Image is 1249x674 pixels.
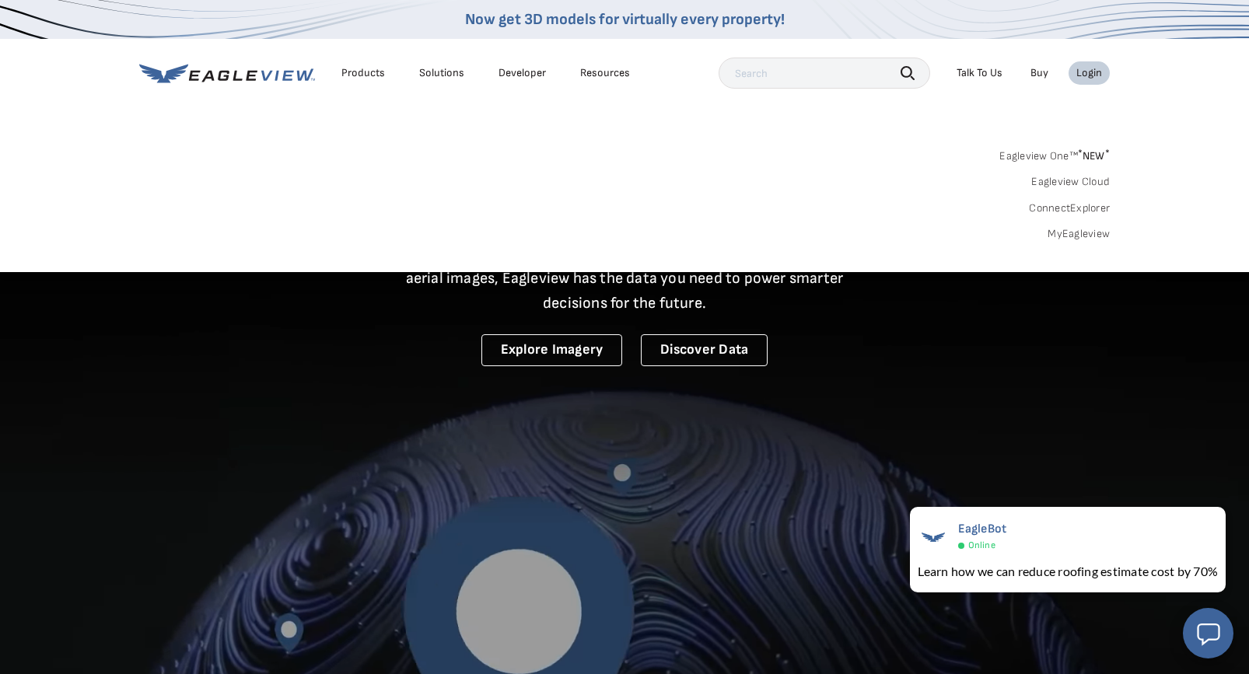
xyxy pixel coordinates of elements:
[1183,608,1233,658] button: Open chat window
[465,10,785,29] a: Now get 3D models for virtually every property!
[1031,175,1110,189] a: Eagleview Cloud
[641,334,768,366] a: Discover Data
[481,334,623,366] a: Explore Imagery
[918,562,1218,581] div: Learn how we can reduce roofing estimate cost by 70%
[999,145,1110,162] a: Eagleview One™*NEW*
[499,66,546,80] a: Developer
[1029,201,1110,215] a: ConnectExplorer
[968,540,995,551] span: Online
[419,66,464,80] div: Solutions
[1078,149,1110,162] span: NEW
[341,66,385,80] div: Products
[1076,66,1102,80] div: Login
[387,241,862,316] p: A new era starts here. Built on more than 3.5 billion high-resolution aerial images, Eagleview ha...
[719,58,930,89] input: Search
[580,66,630,80] div: Resources
[918,522,949,553] img: EagleBot
[957,66,1002,80] div: Talk To Us
[1030,66,1048,80] a: Buy
[958,522,1007,536] span: EagleBot
[1048,227,1110,241] a: MyEagleview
